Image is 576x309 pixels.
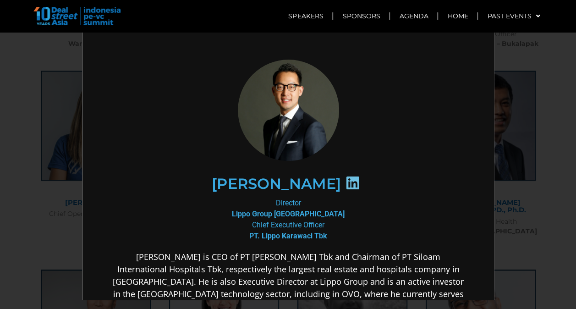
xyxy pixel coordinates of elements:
a: Past Events [478,6,549,27]
a: Home [438,6,477,27]
a: Sponsors [333,6,389,27]
h2: [PERSON_NAME] [129,146,258,160]
b: Lippo Group [GEOGRAPHIC_DATA] [149,179,262,188]
a: Agenda [390,6,437,27]
div: Director Chief Executive Officer [29,167,382,211]
b: PT. Lippo Karawaci Tbk [166,201,244,210]
a: Speakers [279,6,332,27]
